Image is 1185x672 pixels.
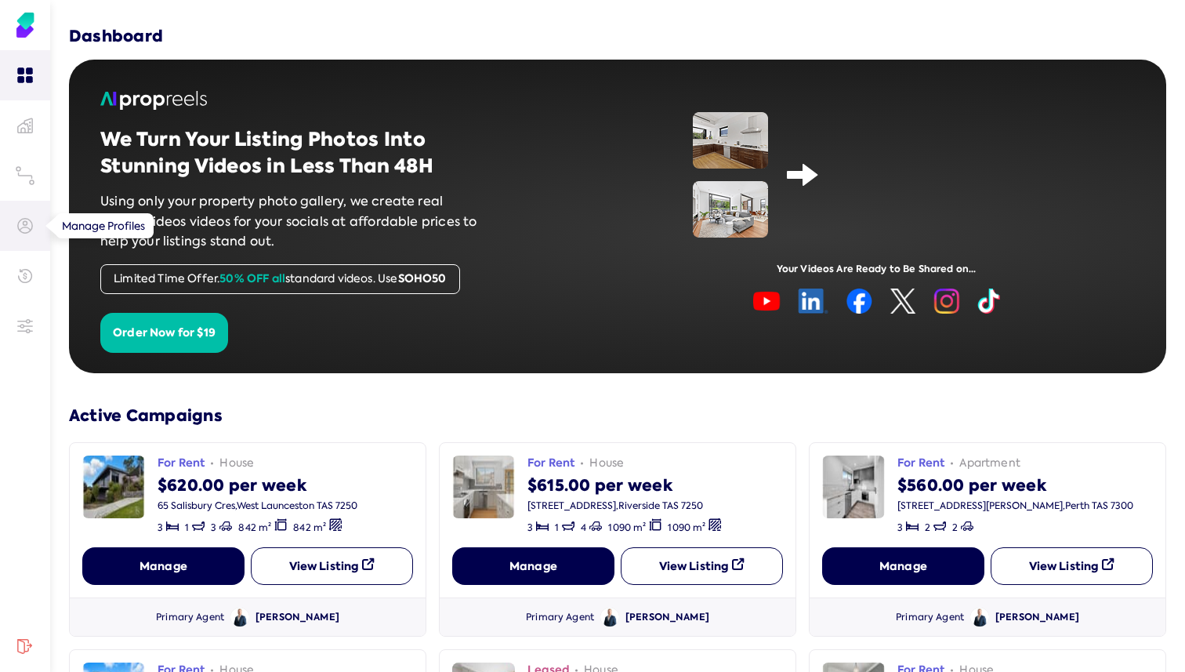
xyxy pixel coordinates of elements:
span: 1 [185,521,189,534]
img: Avatar of Naaman Fraser [970,608,989,627]
span: 4 [581,521,586,534]
p: Using only your property photo gallery, we create real estate videos videos for your socials at a... [100,191,484,252]
span: 3 [527,521,533,534]
span: For Rent [527,456,574,471]
span: 3 [158,521,163,534]
iframe: Demo [837,112,1060,238]
div: [PERSON_NAME] [255,611,339,624]
button: View Listing [991,547,1153,585]
span: 50% OFF all [219,271,285,286]
span: 842 m² [238,521,271,534]
div: [STREET_ADDRESS][PERSON_NAME] , Perth TAS 7300 [897,499,1133,512]
a: Order Now for $19 [100,324,228,340]
div: $615.00 per week [527,471,727,496]
span: 1090 m² [668,521,705,534]
img: Avatar of Naaman Fraser [230,608,249,627]
img: image [452,456,515,518]
span: 2 [952,521,958,534]
button: View Listing [621,547,783,585]
button: Manage [452,547,614,585]
span: For Rent [897,456,944,471]
span: For Rent [158,456,205,471]
div: Primary Agent [526,611,594,624]
img: image [753,289,1000,314]
span: apartment [959,456,1020,471]
span: 2 [925,521,930,534]
h2: We Turn Your Listing Photos Into Stunning Videos in Less Than 48H [100,126,484,179]
div: [PERSON_NAME] [995,611,1079,624]
div: Primary Agent [156,611,224,624]
h3: Active Campaigns [69,405,1166,427]
span: SOHO50 [398,271,447,286]
img: image [693,181,768,238]
img: image [82,456,145,518]
span: 842 m² [293,521,326,534]
span: 3 [211,521,216,534]
span: 1 [555,521,559,534]
button: Order Now for $19 [100,313,228,354]
span: 3 [897,521,903,534]
span: house [219,456,254,471]
span: house [589,456,624,471]
div: [PERSON_NAME] [625,611,709,624]
img: image [693,112,768,169]
img: Soho Agent Portal Home [13,13,38,38]
div: [STREET_ADDRESS] , Riverside TAS 7250 [527,499,727,512]
div: 65 Salisbury Cres , West Launceston TAS 7250 [158,499,357,512]
button: Manage [82,547,245,585]
img: image [822,456,885,518]
button: View Listing [251,547,413,585]
h3: Dashboard [69,25,163,47]
button: Manage [822,547,984,585]
img: Avatar of Naaman Fraser [600,608,619,627]
div: $560.00 per week [897,471,1133,496]
span: 1090 m² [608,521,646,534]
div: Primary Agent [896,611,964,624]
div: $620.00 per week [158,471,357,496]
div: Your Videos Are Ready to Be Shared on... [618,263,1135,276]
div: Limited Time Offer. standard videos. Use [100,264,460,294]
